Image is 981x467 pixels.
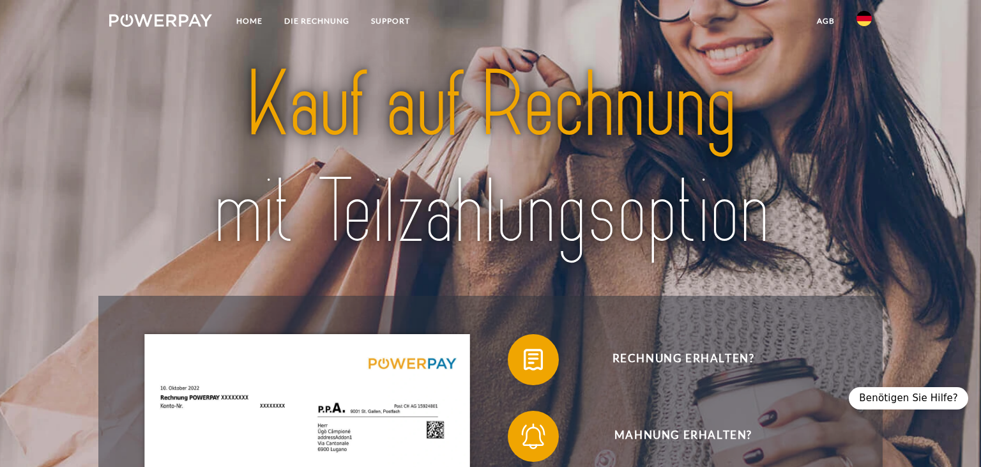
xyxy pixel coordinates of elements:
button: Rechnung erhalten? [508,334,840,385]
a: Home [225,10,273,33]
a: SUPPORT [360,10,421,33]
a: agb [806,10,846,33]
img: qb_bill.svg [517,344,549,376]
span: Mahnung erhalten? [527,411,840,462]
button: Mahnung erhalten? [508,411,840,462]
img: de [856,11,872,26]
div: Benötigen Sie Hilfe? [849,387,968,410]
img: logo-powerpay-white.svg [109,14,212,27]
a: DIE RECHNUNG [273,10,360,33]
img: title-powerpay_de.svg [146,47,834,271]
span: Rechnung erhalten? [527,334,840,385]
img: qb_bell.svg [517,420,549,452]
